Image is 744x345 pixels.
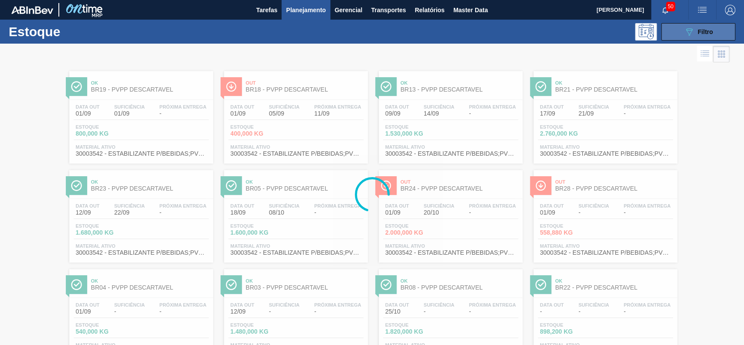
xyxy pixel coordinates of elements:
[635,23,657,41] div: Pogramando: nenhum usuário selecionado
[453,5,488,15] span: Master Data
[335,5,363,15] span: Gerencial
[697,5,707,15] img: userActions
[286,5,326,15] span: Planejamento
[725,5,735,15] img: Logout
[651,4,679,16] button: Notificações
[414,5,444,15] span: Relatórios
[698,28,713,35] span: Filtro
[256,5,278,15] span: Tarefas
[661,23,735,41] button: Filtro
[371,5,406,15] span: Transportes
[666,2,675,11] span: 50
[9,27,136,37] h1: Estoque
[11,6,53,14] img: TNhmsLtSVTkK8tSr43FrP2fwEKptu5GPRR3wAAAABJRU5ErkJggg==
